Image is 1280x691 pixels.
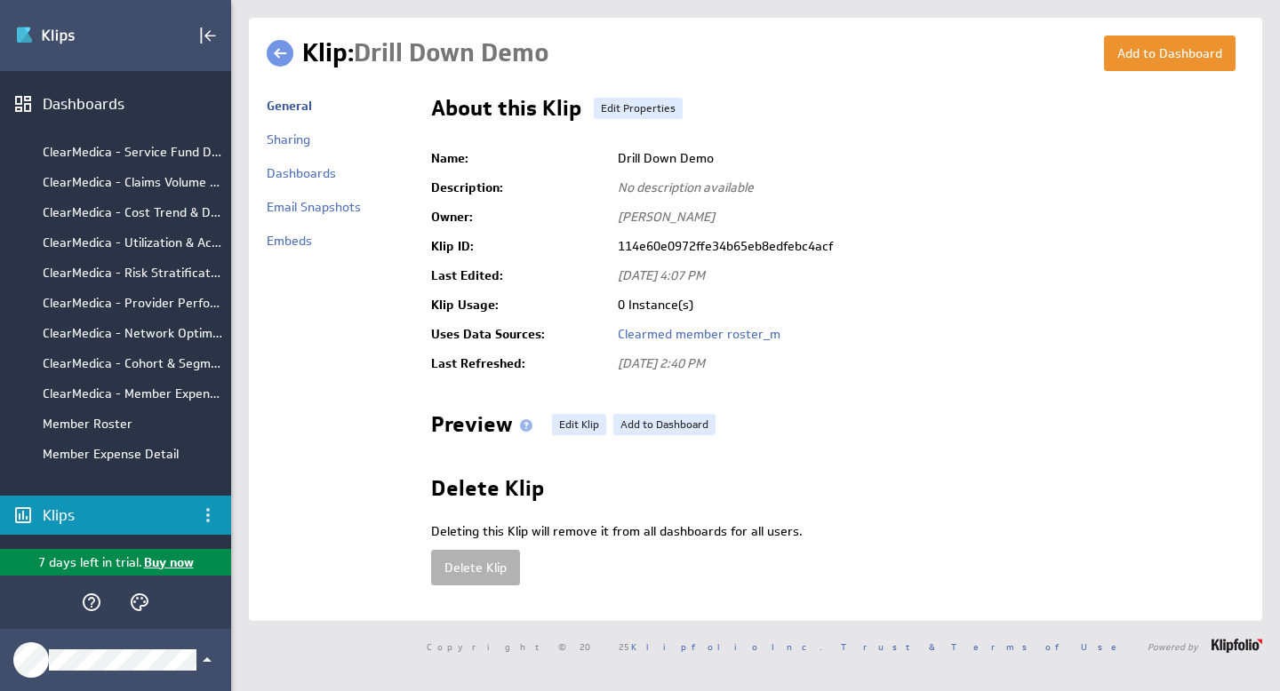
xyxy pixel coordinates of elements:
div: Klips menu [193,500,223,530]
div: ClearMedica - Member Expense by Month [43,385,222,401]
a: Edit Klip [552,414,606,435]
td: Klip ID: [431,232,609,261]
a: Embeds [267,233,312,249]
button: Delete Klip [431,550,520,585]
img: logo-footer.png [1212,639,1262,653]
div: ClearMedica - Risk Stratification [43,265,222,281]
a: Trust & Terms of Use [841,640,1129,653]
h2: Delete Klip [431,478,544,506]
a: General [267,98,312,114]
button: Add to Dashboard [1104,36,1236,71]
td: Name: [431,144,609,173]
div: Go to Dashboards [15,21,140,50]
td: Drill Down Demo [609,144,1244,173]
div: ClearMedica - Claims Volume Lifecyle [43,174,222,190]
p: Deleting this Klip will remove it from all dashboards for all users. [431,523,1244,541]
img: Klipfolio klips logo [15,21,140,50]
span: [DATE] 2:40 PM [618,355,705,371]
div: Collapse [193,20,223,51]
span: Powered by [1148,642,1198,651]
span: [DATE] 4:07 PM [618,267,705,283]
td: Last Refreshed: [431,349,609,378]
a: Edit Properties [594,98,683,119]
td: Description: [431,173,609,203]
span: Drill Down Demo [354,36,549,69]
div: ClearMedica - Cohort & Segment Performance [43,355,222,371]
td: Last Edited: [431,261,609,290]
h2: About this Klip [431,98,581,126]
a: Dashboards [267,165,336,181]
div: Member Expense Detail [43,446,222,462]
td: Uses Data Sources: [431,320,609,349]
p: 7 days left in trial. [38,553,142,572]
p: Buy now [142,553,194,572]
a: Klipfolio Inc. [631,640,822,653]
div: Member Roster [43,416,222,432]
div: Dashboards [43,94,188,114]
div: ClearMedica - Network Optimization [43,325,222,341]
div: Themes [124,587,155,617]
span: No description available [618,179,754,195]
td: Owner: [431,203,609,232]
span: Copyright © 2025 [427,642,822,651]
svg: Themes [129,592,150,613]
h1: Klip: [302,36,549,71]
span: [PERSON_NAME] [618,209,715,225]
div: ClearMedica - Service Fund Dashboard [43,144,222,160]
td: 114e60e0972ffe34b65eb8edfebc4acf [609,232,1244,261]
a: Email Snapshots [267,199,361,215]
a: Clearmed member roster_m [618,326,780,342]
a: Sharing [267,131,310,147]
div: Help [76,587,107,617]
div: Klips [43,505,188,525]
div: ClearMedica - Cost Trend & Drivers [43,204,222,220]
div: ClearMedica - Utilization & Access [43,234,222,250]
h2: Preview [431,414,540,442]
td: Klip Usage: [431,290,609,320]
div: ClearMedica - Provider Performance [43,295,222,311]
td: 0 Instance(s) [609,290,1244,320]
a: Add to Dashboard [613,414,716,435]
